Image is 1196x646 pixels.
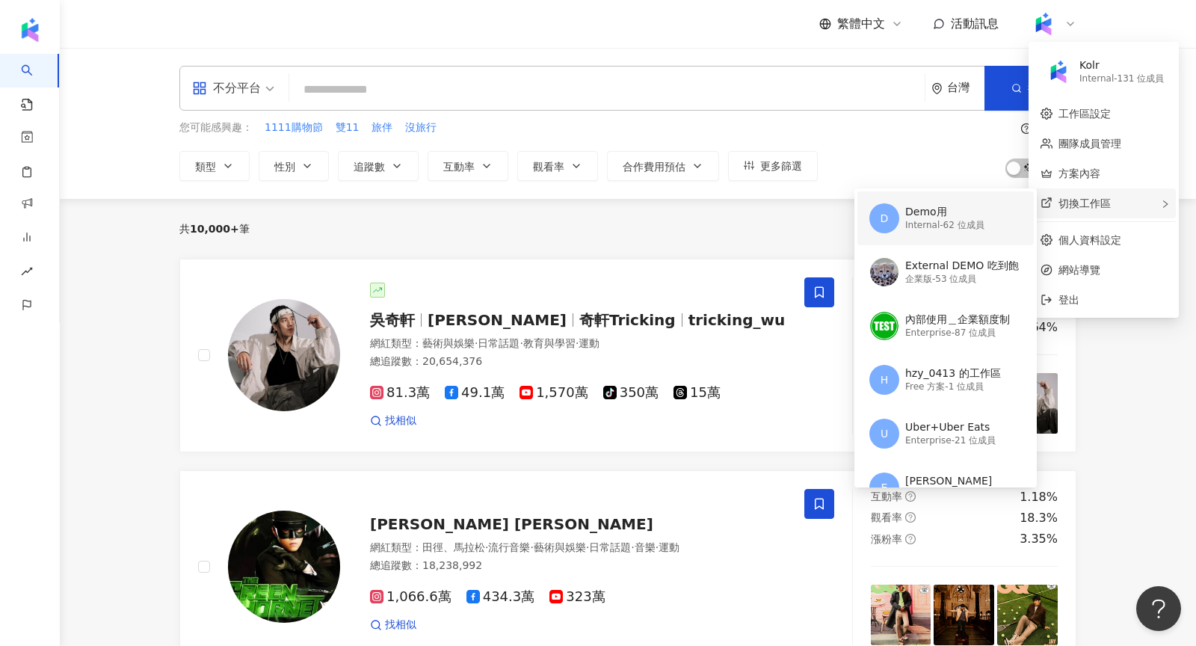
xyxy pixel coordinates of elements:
[549,589,605,605] span: 323萬
[370,413,416,428] a: 找相似
[589,541,631,553] span: 日常話題
[635,541,656,553] span: 音樂
[673,385,721,401] span: 15萬
[370,515,653,533] span: [PERSON_NAME] [PERSON_NAME]
[274,161,295,173] span: 性別
[881,372,889,388] span: H
[871,511,902,523] span: 觀看率
[728,151,818,181] button: 更多篩選
[656,541,659,553] span: ·
[517,151,598,181] button: 觀看率
[405,120,437,135] span: 沒旅行
[934,585,994,645] img: post-image
[905,381,1001,393] div: Free 方案 - 1 位成員
[905,259,1019,274] div: External DEMO 吃到飽
[18,18,42,42] img: logo icon
[837,16,885,32] span: 繁體中文
[179,151,250,181] button: 類型
[984,66,1076,111] button: 搜尋
[404,120,437,136] button: 沒旅行
[21,256,33,290] span: rise
[931,83,943,94] span: environment
[190,223,239,235] span: 10,000+
[905,313,1010,327] div: 內部使用＿企業額度制
[179,223,250,235] div: 共 筆
[179,120,253,135] span: 您可能感興趣：
[1058,262,1167,278] span: 網站導覽
[428,311,567,329] span: [PERSON_NAME]
[370,618,416,633] a: 找相似
[579,337,599,349] span: 運動
[1044,58,1073,86] img: Kolr%20app%20icon%20%281%29.png
[1021,123,1032,134] span: question-circle
[1058,108,1111,120] a: 工作區設定
[905,534,916,544] span: question-circle
[1058,197,1111,209] span: 切換工作區
[179,259,1076,452] a: KOL Avatar吳奇軒[PERSON_NAME]奇軒Trickingtricking_wu網紅類型：藝術與娛樂·日常話題·教育與學習·運動總追蹤數：20,654,37681.3萬49.1萬1...
[370,385,430,401] span: 81.3萬
[1079,73,1164,85] div: Internal - 131 位成員
[533,161,564,173] span: 觀看率
[905,219,984,232] div: Internal - 62 位成員
[905,205,984,220] div: Demo用
[228,511,340,623] img: KOL Avatar
[603,385,659,401] span: 350萬
[688,311,786,329] span: tricking_wu
[385,413,416,428] span: 找相似
[871,490,902,502] span: 互動率
[520,337,523,349] span: ·
[881,425,888,442] span: U
[1029,10,1058,38] img: Kolr%20app%20icon%20%281%29.png
[623,161,685,173] span: 合作費用預估
[466,589,535,605] span: 434.3萬
[576,337,579,349] span: ·
[228,299,340,411] img: KOL Avatar
[338,151,419,181] button: 追蹤數
[523,337,576,349] span: 教育與學習
[586,541,589,553] span: ·
[1020,531,1058,547] div: 3.35%
[631,541,634,553] span: ·
[354,161,385,173] span: 追蹤數
[905,512,916,523] span: question-circle
[1136,586,1181,631] iframe: Help Scout Beacon - Open
[1161,200,1170,209] span: right
[659,541,679,553] span: 運動
[370,311,415,329] span: 吳奇軒
[445,385,505,401] span: 49.1萬
[1058,294,1079,306] span: 登出
[443,161,475,173] span: 互動率
[422,337,475,349] span: 藝術與娛樂
[21,54,51,112] a: search
[951,16,999,31] span: 活動訊息
[905,474,992,489] div: [PERSON_NAME]
[607,151,719,181] button: 合作費用預估
[870,312,898,340] img: unnamed.png
[905,434,996,447] div: Enterprise - 21 位成員
[335,120,360,136] button: 雙11
[259,151,329,181] button: 性別
[1079,58,1164,73] div: Kolr
[1058,167,1100,179] a: 方案內容
[372,120,392,135] span: 旅伴
[370,559,786,573] div: 總追蹤數 ： 18,238,992
[881,210,889,227] span: D
[579,311,676,329] span: 奇軒Tricking
[192,76,261,100] div: 不分平台
[478,337,520,349] span: 日常話題
[485,541,488,553] span: ·
[905,420,996,435] div: Uber+Uber Eats
[905,327,1010,339] div: Enterprise - 87 位成員
[370,336,786,351] div: 網紅類型 ：
[760,160,802,172] span: 更多篩選
[997,585,1058,645] img: post-image
[488,541,530,553] span: 流行音樂
[871,585,931,645] img: post-image
[530,541,533,553] span: ·
[336,120,360,135] span: 雙11
[265,120,323,135] span: 1111購物節
[881,479,888,496] span: E
[520,385,588,401] span: 1,570萬
[370,541,786,556] div: 網紅類型 ：
[871,533,902,545] span: 漲粉率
